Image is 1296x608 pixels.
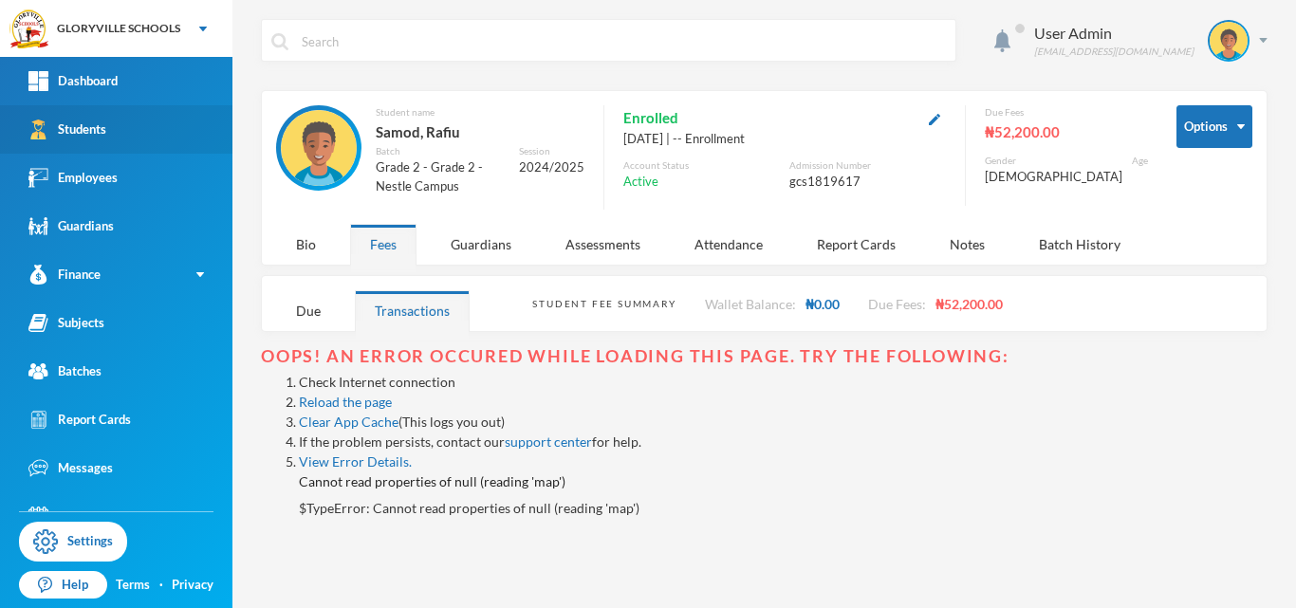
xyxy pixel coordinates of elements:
span: ₦52,200.00 [935,296,1003,312]
div: Account Status [623,158,780,173]
div: Employees [28,168,118,188]
div: Gender [985,154,1122,168]
div: Oops! An error occured while loading this page. Try the following: [261,341,1268,372]
a: Privacy [172,576,213,595]
div: Due Fees [985,105,1148,120]
div: Age [1132,154,1148,168]
h4: Cannot read properties of null (reading 'map') [299,471,1268,491]
span: Due Fees: [868,296,926,312]
div: 2024/2025 [519,158,584,177]
div: Samod, Rafiu [376,120,584,144]
span: Wallet Balance: [705,296,796,312]
div: Fees [350,224,417,265]
div: Report Cards [797,224,916,265]
button: Options [1176,105,1252,148]
a: Help [19,571,107,599]
div: Guardians [28,216,114,236]
div: Students [28,120,106,139]
div: Student name [376,105,584,120]
img: STUDENT [1210,22,1248,60]
div: · [159,576,163,595]
span: Enrolled [623,105,678,130]
div: Report Cards [28,410,131,430]
div: Messages [28,458,113,478]
a: Settings [19,522,127,562]
span: Active [623,173,658,192]
div: [DEMOGRAPHIC_DATA] [985,168,1122,187]
div: Dashboard [28,71,118,91]
div: Finance [28,265,101,285]
span: ₦0.00 [805,296,840,312]
div: Assessments [546,224,660,265]
div: Session [519,144,584,158]
img: STUDENT [281,110,357,186]
button: Edit [923,107,946,129]
div: GLORYVILLE SCHOOLS [57,20,180,37]
div: Grade 2 - Grade 2 - Nestle Campus [376,158,505,195]
div: Batches [28,361,102,381]
div: Due [276,290,341,331]
img: search [271,33,288,50]
div: User Admin [1034,22,1194,45]
div: Attendance [675,224,783,265]
div: ₦52,200.00 [985,120,1148,144]
div: Events [28,507,95,526]
div: [DATE] | -- Enrollment [623,130,946,149]
p: $ TypeError: Cannot read properties of null (reading 'map') [299,498,1268,518]
a: Reload the page [299,394,392,410]
div: Batch [376,144,505,158]
li: (This logs you out) [299,412,1268,432]
div: [EMAIL_ADDRESS][DOMAIN_NAME] [1034,45,1194,59]
div: Guardians [431,224,531,265]
div: Student Fee Summary [532,297,676,311]
li: If the problem persists, contact our for help. [299,432,1268,451]
div: Transactions [355,290,470,331]
a: Terms [116,576,150,595]
a: Clear App Cache [299,414,398,430]
a: View Error Details. [299,453,412,470]
div: Admission Number [789,158,946,173]
div: Subjects [28,313,104,333]
img: logo [10,10,48,48]
div: Batch History [1019,224,1140,265]
input: Search [300,20,946,63]
li: Check Internet connection [299,372,1268,392]
div: Notes [930,224,1005,265]
a: support center [505,433,592,450]
div: gcs1819617 [789,173,946,192]
div: Bio [276,224,336,265]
